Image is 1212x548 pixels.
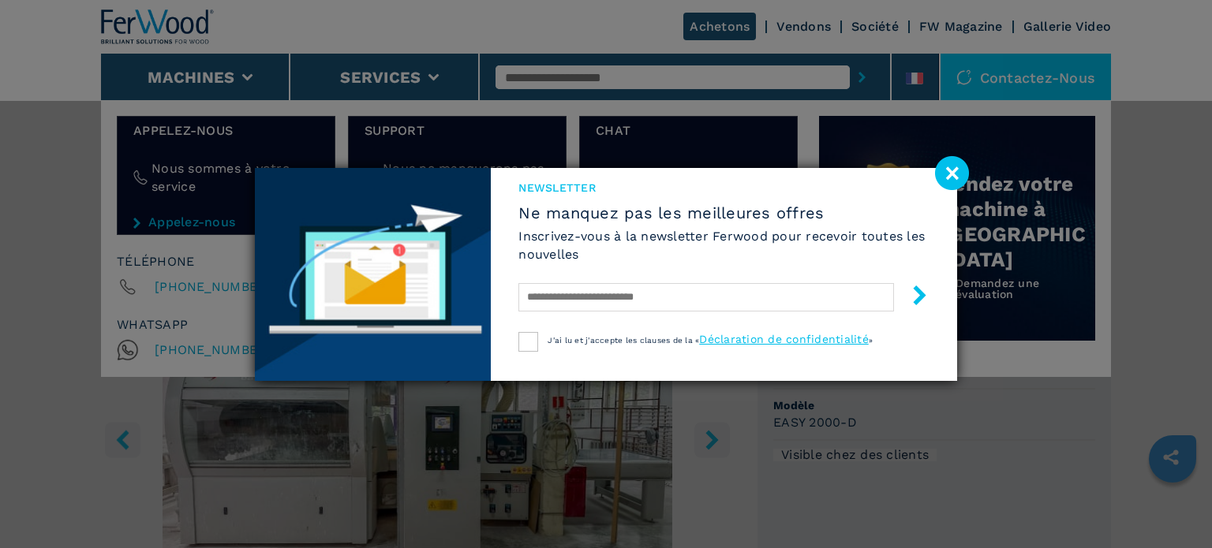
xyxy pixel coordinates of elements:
span: » [869,336,873,345]
span: J'ai lu et j'accepte les clauses de la « [548,336,699,345]
a: Déclaration de confidentialité [699,333,869,345]
button: submit-button [894,279,930,316]
h6: Inscrivez-vous à la newsletter Ferwood pour recevoir toutes les nouvelles [518,227,930,263]
span: Ne manquez pas les meilleures offres [518,203,930,222]
img: Newsletter image [255,168,491,381]
span: Newsletter [518,180,930,196]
